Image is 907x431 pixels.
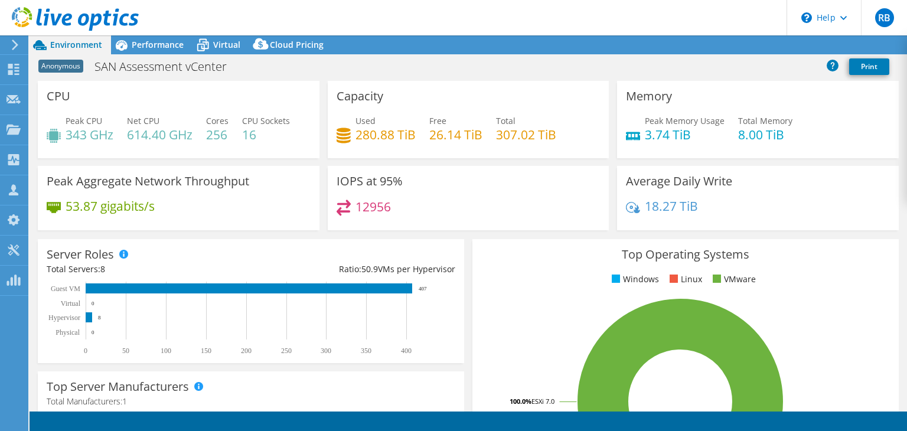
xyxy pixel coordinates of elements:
[270,39,324,50] span: Cloud Pricing
[47,263,251,276] div: Total Servers:
[496,128,556,141] h4: 307.02 TiB
[738,115,792,126] span: Total Memory
[510,397,531,406] tspan: 100.0%
[127,128,193,141] h4: 614.40 GHz
[48,314,80,322] text: Hypervisor
[645,200,698,213] h4: 18.27 TiB
[496,115,516,126] span: Total
[132,39,184,50] span: Performance
[38,60,83,73] span: Anonymous
[92,329,94,335] text: 0
[645,115,725,126] span: Peak Memory Usage
[98,315,101,321] text: 8
[337,175,403,188] h3: IOPS at 95%
[355,115,376,126] span: Used
[667,273,702,286] li: Linux
[401,347,412,355] text: 400
[645,128,725,141] h4: 3.74 TiB
[355,200,391,213] h4: 12956
[361,263,378,275] span: 50.9
[161,347,171,355] text: 100
[47,248,114,261] h3: Server Roles
[609,273,659,286] li: Windows
[66,115,102,126] span: Peak CPU
[84,347,87,355] text: 0
[531,397,554,406] tspan: ESXi 7.0
[355,128,416,141] h4: 280.88 TiB
[429,128,482,141] h4: 26.14 TiB
[481,248,890,261] h3: Top Operating Systems
[626,175,732,188] h3: Average Daily Write
[50,39,102,50] span: Environment
[61,299,81,308] text: Virtual
[337,90,383,103] h3: Capacity
[849,58,889,75] a: Print
[626,90,672,103] h3: Memory
[321,347,331,355] text: 300
[66,200,155,213] h4: 53.87 gigabits/s
[51,285,80,293] text: Guest VM
[201,347,211,355] text: 150
[875,8,894,27] span: RB
[206,115,229,126] span: Cores
[122,347,129,355] text: 50
[419,286,427,292] text: 407
[429,115,446,126] span: Free
[100,263,105,275] span: 8
[738,128,792,141] h4: 8.00 TiB
[251,263,455,276] div: Ratio: VMs per Hypervisor
[47,395,455,408] h4: Total Manufacturers:
[47,90,70,103] h3: CPU
[242,115,290,126] span: CPU Sockets
[241,347,252,355] text: 200
[242,128,290,141] h4: 16
[47,380,189,393] h3: Top Server Manufacturers
[92,301,94,306] text: 0
[127,115,159,126] span: Net CPU
[66,128,113,141] h4: 343 GHz
[89,60,245,73] h1: SAN Assessment vCenter
[56,328,80,337] text: Physical
[801,12,812,23] svg: \n
[213,39,240,50] span: Virtual
[281,347,292,355] text: 250
[206,128,229,141] h4: 256
[122,396,127,407] span: 1
[361,347,371,355] text: 350
[710,273,756,286] li: VMware
[47,175,249,188] h3: Peak Aggregate Network Throughput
